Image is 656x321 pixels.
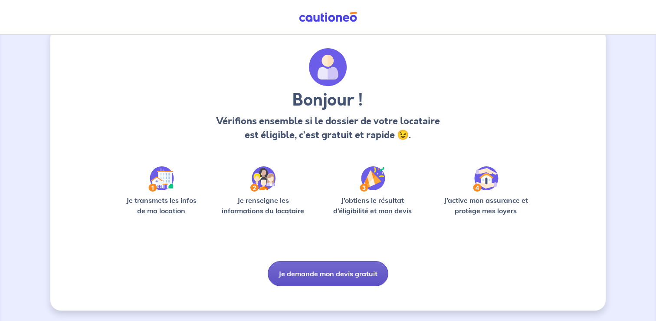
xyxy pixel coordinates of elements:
h3: Bonjour ! [213,90,442,111]
img: /static/c0a346edaed446bb123850d2d04ad552/Step-2.svg [250,166,276,192]
img: /static/90a569abe86eec82015bcaae536bd8e6/Step-1.svg [148,166,174,192]
p: Je renseigne les informations du locataire [216,195,310,216]
img: /static/f3e743aab9439237c3e2196e4328bba9/Step-3.svg [360,166,385,192]
p: Je transmets les infos de ma location [120,195,203,216]
img: Cautioneo [295,12,361,23]
button: Je demande mon devis gratuit [268,261,388,286]
img: /static/bfff1cf634d835d9112899e6a3df1a5d/Step-4.svg [473,166,499,192]
p: J’active mon assurance et protège mes loyers [435,195,536,216]
img: archivate [309,48,347,86]
p: J’obtiens le résultat d’éligibilité et mon devis [324,195,422,216]
p: Vérifions ensemble si le dossier de votre locataire est éligible, c’est gratuit et rapide 😉. [213,114,442,142]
